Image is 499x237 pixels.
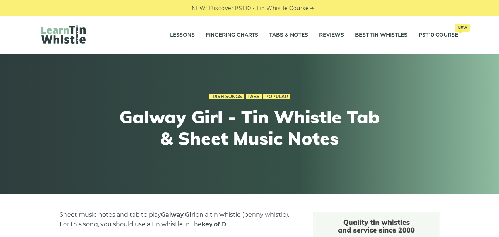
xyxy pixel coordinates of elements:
a: Tabs [246,94,262,99]
strong: Galway Girl [161,211,196,218]
a: Irish Songs [209,94,244,99]
h1: Galway Girl - Tin Whistle Tab & Sheet Music Notes [114,106,386,149]
strong: key of D [202,221,226,228]
img: LearnTinWhistle.com [41,25,86,44]
a: Reviews [319,26,344,44]
a: Lessons [170,26,195,44]
a: Popular [263,94,290,99]
span: New [455,24,470,32]
p: Sheet music notes and tab to play on a tin whistle (penny whistle). For this song, you should use... [59,210,295,229]
a: Tabs & Notes [269,26,308,44]
a: Fingering Charts [206,26,258,44]
a: Best Tin Whistles [355,26,407,44]
a: PST10 CourseNew [418,26,458,44]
